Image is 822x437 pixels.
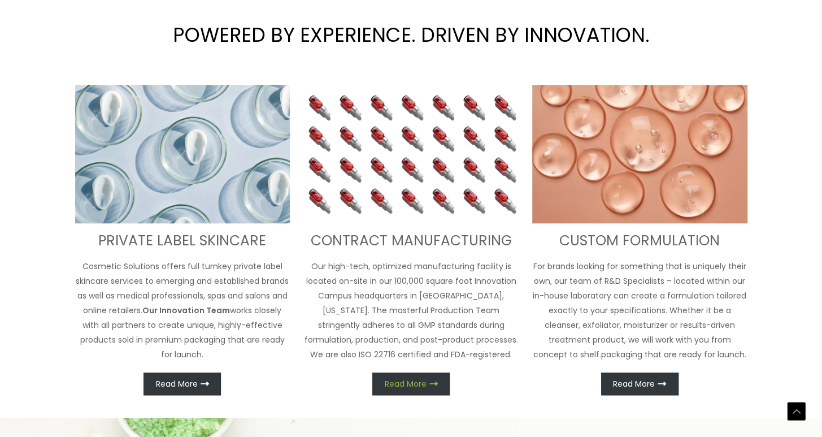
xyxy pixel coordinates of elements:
a: Read More [601,373,679,395]
img: turnkey private label skincare [75,85,290,224]
h3: CUSTOM FORMULATION [532,232,747,250]
h3: PRIVATE LABEL SKINCARE [75,232,290,250]
img: Custom Formulation [532,85,747,224]
span: Read More [613,380,655,388]
span: Read More [385,380,427,388]
h3: CONTRACT MANUFACTURING [303,232,519,250]
a: Read More [372,373,450,395]
p: Cosmetic Solutions offers full turnkey private label skincare services to emerging and establishe... [75,259,290,362]
a: Read More [143,373,221,395]
p: Our high-tech, optimized manufacturing facility is located on-site in our 100,000 square foot Inn... [303,259,519,362]
strong: Our Innovation Team [142,305,230,316]
img: Contract Manufacturing [303,85,519,224]
span: Read More [156,380,198,388]
p: For brands looking for something that is uniquely their own, our team of R&D Specialists – locate... [532,259,747,362]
